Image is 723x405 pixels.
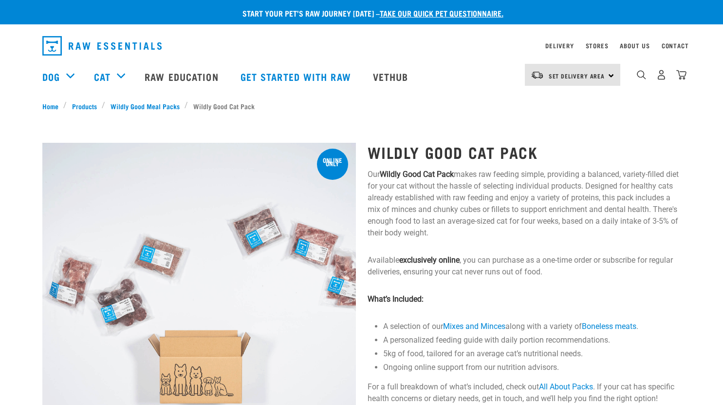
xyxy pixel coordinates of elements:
li: A selection of our along with a variety of . [383,321,681,332]
h1: Wildly Good Cat Pack [368,143,681,161]
a: take our quick pet questionnaire. [380,11,503,15]
a: About Us [620,44,649,47]
p: Our makes raw feeding simple, providing a balanced, variety-filled diet for your cat without the ... [368,169,681,239]
a: Vethub [363,57,421,96]
img: van-moving.png [531,71,544,79]
nav: breadcrumbs [42,101,681,111]
a: Cat [94,69,111,84]
a: Products [67,101,102,111]
p: For a full breakdown of what’s included, check out . If your cat has specific health concerns or ... [368,381,681,405]
li: A personalized feeding guide with daily portion recommendations. [383,334,681,346]
img: user.png [656,70,667,80]
strong: What’s Included: [368,294,424,304]
a: Wildly Good Meal Packs [105,101,185,111]
p: Available , you can purchase as a one-time order or subscribe for regular deliveries, ensuring yo... [368,254,681,278]
nav: dropdown navigation [35,32,689,59]
img: home-icon-1@2x.png [637,70,646,79]
li: Ongoing online support from our nutrition advisors. [383,362,681,373]
a: Raw Education [135,57,230,96]
a: Delivery [545,44,574,47]
a: Get started with Raw [231,57,363,96]
a: Home [42,101,64,111]
a: Boneless meats [582,322,636,331]
a: Mixes and Minces [443,322,505,331]
li: 5kg of food, tailored for an average cat’s nutritional needs. [383,348,681,360]
a: Contact [662,44,689,47]
img: Raw Essentials Logo [42,36,162,56]
a: Stores [586,44,609,47]
strong: exclusively online [399,255,460,265]
strong: Wildly Good Cat Pack [380,170,454,179]
span: Set Delivery Area [549,74,605,77]
a: Dog [42,69,60,84]
img: home-icon@2x.png [676,70,686,80]
a: All About Packs [539,382,593,391]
